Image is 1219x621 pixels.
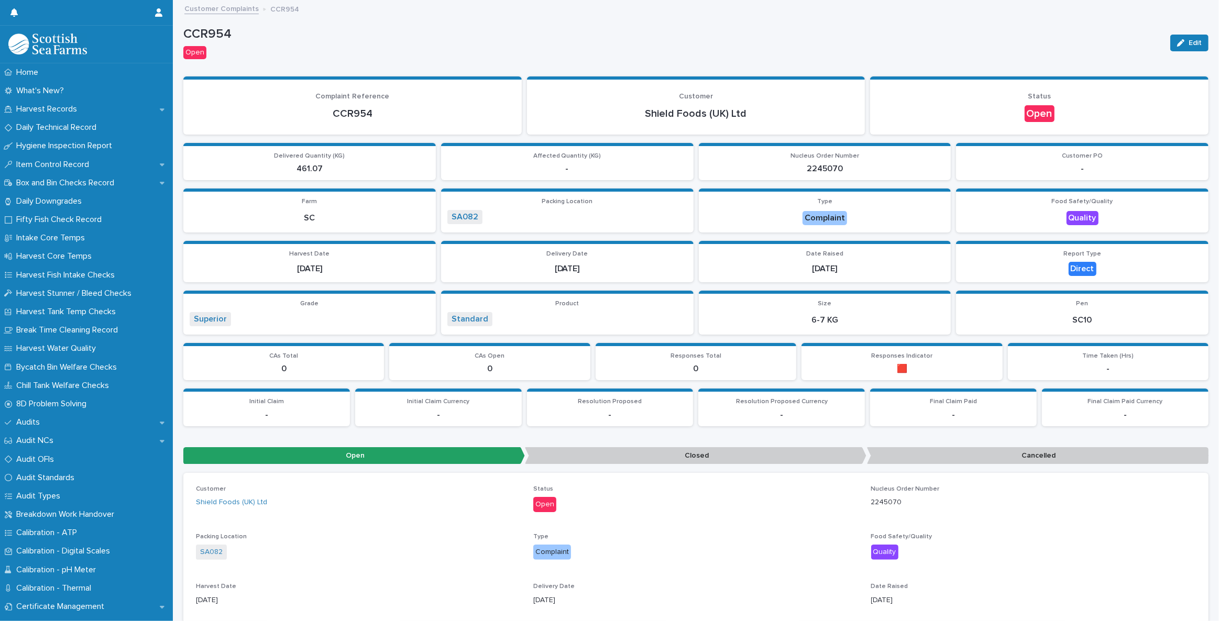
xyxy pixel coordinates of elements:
p: 6-7 KG [705,315,945,325]
p: 0 [602,364,790,374]
p: Shield Foods (UK) Ltd [540,107,853,120]
span: Harvest Date [289,251,330,257]
p: Audit Standards [12,473,83,483]
p: Bycatch Bin Welfare Checks [12,362,125,372]
p: Harvest Core Temps [12,251,100,261]
p: - [962,164,1202,174]
p: Audit Types [12,491,69,501]
span: Type [533,534,548,540]
span: Customer PO [1062,153,1103,159]
p: 0 [190,364,378,374]
button: Edit [1170,35,1209,51]
div: Direct [1069,262,1096,276]
div: Open [183,46,206,59]
p: Box and Bin Checks Record [12,178,123,188]
p: Audits [12,417,48,427]
a: Customer Complaints [184,2,259,14]
span: Food Safety/Quality [1052,198,1113,205]
div: Open [533,497,556,512]
span: Harvest Date [196,583,236,590]
span: Product [555,301,579,307]
span: Customer [196,486,226,492]
span: Resolution Proposed Currency [736,398,828,405]
p: CCR954 [196,107,509,120]
p: - [361,410,515,420]
span: Edit [1189,39,1202,47]
span: Report Type [1063,251,1101,257]
span: Farm [302,198,317,205]
p: SC [190,213,430,223]
p: Cancelled [867,447,1209,464]
span: Customer [679,93,713,100]
p: Home [12,68,47,77]
p: Daily Downgrades [12,196,90,206]
a: Shield Foods (UK) Ltd [196,497,267,508]
p: Calibration - pH Meter [12,565,104,575]
p: 0 [396,364,584,374]
span: Nucleus Order Number [790,153,859,159]
span: CAs Total [269,353,298,359]
p: Calibration - Thermal [12,583,100,593]
span: Pen [1077,301,1089,307]
p: Open [183,447,525,464]
p: CCR954 [183,27,1162,42]
p: Fifty Fish Check Record [12,215,110,225]
a: SA082 [452,212,478,222]
p: Audit OFIs [12,454,62,464]
p: Harvest Records [12,104,85,114]
div: Open [1025,105,1055,122]
p: Harvest Fish Intake Checks [12,270,123,280]
p: [DATE] [533,595,858,606]
a: Standard [452,314,488,324]
a: Superior [194,314,227,324]
p: [DATE] [196,595,521,606]
p: SC10 [962,315,1202,325]
a: SA082 [200,547,223,558]
div: Quality [1067,211,1099,225]
span: Responses Total [671,353,721,359]
p: Calibration - ATP [12,528,85,538]
span: Delivered Quantity (KG) [274,153,345,159]
p: - [1048,410,1202,420]
p: Calibration - Digital Scales [12,546,118,556]
span: Final Claim Paid Currency [1088,398,1163,405]
span: Size [818,301,831,307]
span: Time Taken (Hrs) [1082,353,1134,359]
p: Item Control Record [12,160,97,170]
span: CAs Open [475,353,505,359]
p: - [1014,364,1202,374]
p: - [190,410,344,420]
p: Harvest Tank Temp Checks [12,307,124,317]
p: What's New? [12,86,72,96]
p: [DATE] [705,264,945,274]
span: Affected Quantity (KG) [533,153,601,159]
p: - [705,410,859,420]
span: Nucleus Order Number [871,486,940,492]
p: 2245070 [705,164,945,174]
span: Date Raised [806,251,843,257]
span: Responses Indicator [871,353,932,359]
span: Grade [300,301,319,307]
p: [DATE] [190,264,430,274]
p: Audit NCs [12,436,62,446]
p: Break Time Cleaning Record [12,325,126,335]
p: CCR954 [270,3,299,14]
p: 2245070 [871,497,1196,508]
span: Final Claim Paid [930,398,977,405]
p: Harvest Water Quality [12,343,104,353]
p: Intake Core Temps [12,233,93,243]
span: Status [533,486,553,492]
span: Packing Location [196,534,247,540]
span: Delivery Date [533,583,575,590]
span: Date Raised [871,583,908,590]
p: [DATE] [871,595,1196,606]
p: Breakdown Work Handover [12,509,123,519]
img: mMrefqRFQpe26GRNOUkG [8,34,87,54]
p: Daily Technical Record [12,123,105,132]
p: 8D Problem Solving [12,399,95,409]
span: Food Safety/Quality [871,534,932,540]
p: Harvest Stunner / Bleed Checks [12,289,140,298]
span: Type [817,198,832,205]
span: Initial Claim [249,398,284,405]
p: Closed [525,447,866,464]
